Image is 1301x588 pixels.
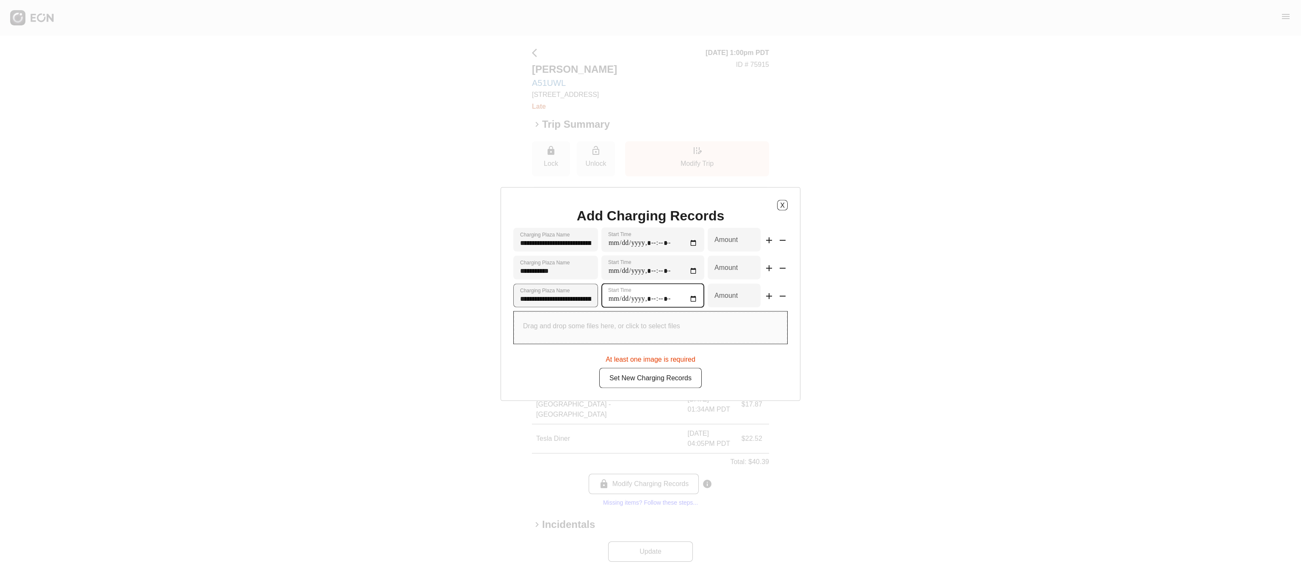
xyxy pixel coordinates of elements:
[777,200,788,211] button: X
[764,263,774,273] span: add
[513,351,788,365] div: At least one image is required
[520,287,570,294] label: Charging Plaza Name
[520,231,570,238] label: Charging Plaza Name
[778,291,788,301] span: remove
[778,235,788,245] span: remove
[714,291,738,301] label: Amount
[608,287,631,294] label: Start Time
[577,211,724,221] h1: Add Charging Records
[599,368,702,388] button: Set New Charging Records
[608,231,631,238] label: Start Time
[764,291,774,301] span: add
[764,235,774,245] span: add
[714,235,738,245] label: Amount
[714,263,738,273] label: Amount
[778,263,788,273] span: remove
[520,259,570,266] label: Charging Plaza Name
[608,259,631,266] label: Start Time
[523,321,680,331] p: Drag and drop some files here, or click to select files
